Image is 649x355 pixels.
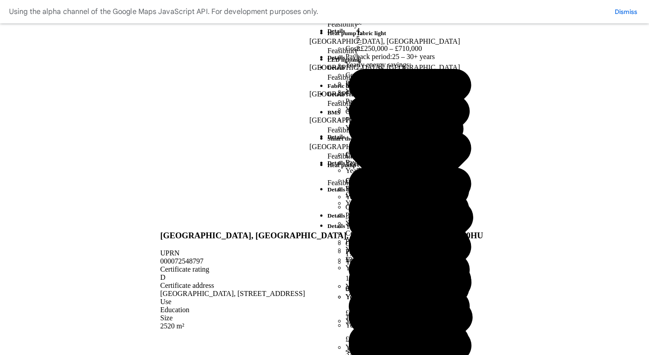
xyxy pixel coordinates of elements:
div: [GEOGRAPHIC_DATA], [GEOGRAPHIC_DATA] [310,64,477,72]
h3: [GEOGRAPHIC_DATA], [GEOGRAPHIC_DATA], [GEOGRAPHIC_DATA], LS11 0HU [160,231,483,241]
h5: LED lighting [328,56,473,64]
div: Size [160,314,483,322]
div: Using the alpha channel of the Google Maps JavaScript API. For development purposes only. [9,5,318,18]
div: [GEOGRAPHIC_DATA], [STREET_ADDRESS] [160,290,483,298]
h5: Heat pump fabric light [328,30,475,37]
h5: Fabric light [328,82,477,90]
div: [GEOGRAPHIC_DATA], [GEOGRAPHIC_DATA] [310,90,473,98]
div: D [160,273,483,282]
div: [GEOGRAPHIC_DATA], [GEOGRAPHIC_DATA] [310,37,473,46]
span: -£9,055 [346,338,475,354]
div: Education [160,306,483,314]
dt: Feasibility [328,179,475,187]
div: [GEOGRAPHIC_DATA], [GEOGRAPHIC_DATA] [310,116,473,124]
div: [GEOGRAPHIC_DATA], [GEOGRAPHIC_DATA] [310,143,475,151]
div: UPRN [160,249,483,257]
div: Certificate rating [160,265,483,273]
button: Dismiss [612,7,640,16]
div: 2520 m² [160,322,483,330]
h5: Heat pump [328,162,475,169]
div: Certificate address [160,282,483,290]
div: 000072548797 [160,257,483,265]
h5: Smart thermostats [328,135,473,142]
h5: BMS [328,109,473,116]
div: Use [160,298,483,306]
